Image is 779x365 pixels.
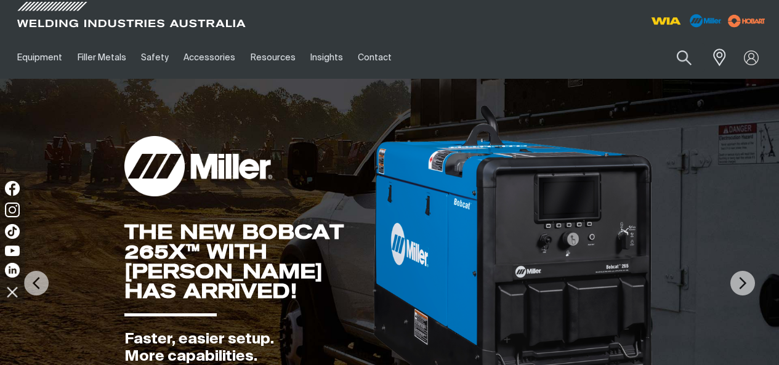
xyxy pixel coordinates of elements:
[5,224,20,239] img: TikTok
[124,222,371,301] div: THE NEW BOBCAT 265X™ WITH [PERSON_NAME] HAS ARRIVED!
[303,36,350,79] a: Insights
[5,203,20,217] img: Instagram
[5,263,20,278] img: LinkedIn
[724,12,769,30] img: miller
[5,181,20,196] img: Facebook
[730,271,755,295] img: NextArrow
[10,36,579,79] nav: Main
[5,246,20,256] img: YouTube
[2,281,23,302] img: hide socials
[243,36,303,79] a: Resources
[134,36,176,79] a: Safety
[648,43,705,72] input: Product name or item number...
[176,36,243,79] a: Accessories
[10,36,70,79] a: Equipment
[70,36,133,79] a: Filler Metals
[350,36,399,79] a: Contact
[663,43,705,72] button: Search products
[24,271,49,295] img: PrevArrow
